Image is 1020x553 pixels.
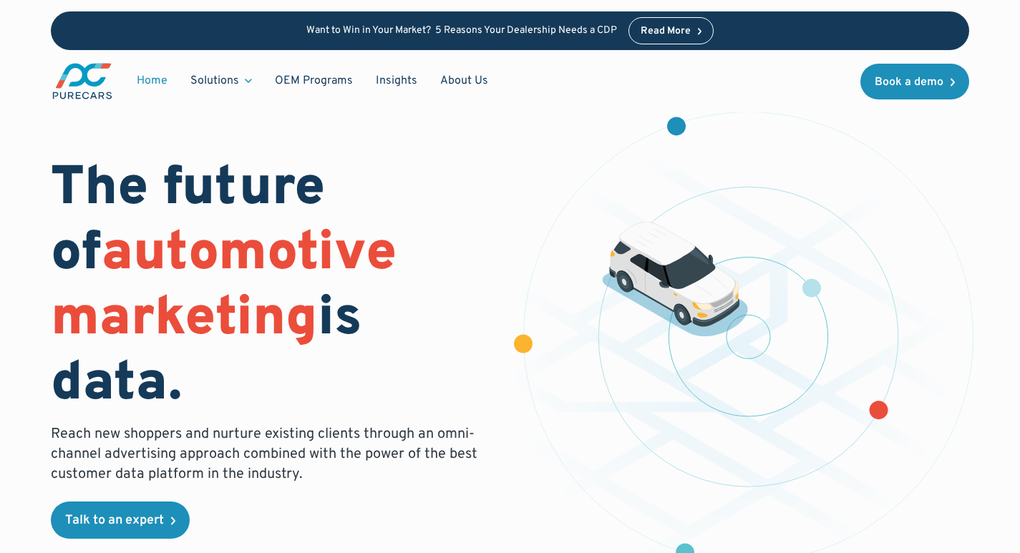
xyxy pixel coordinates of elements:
a: Home [125,67,179,94]
div: Solutions [179,67,263,94]
a: Talk to an expert [51,501,190,539]
a: Book a demo [860,64,969,99]
a: About Us [429,67,500,94]
div: Talk to an expert [65,514,164,527]
a: main [51,62,114,101]
span: automotive marketing [51,220,397,354]
div: Book a demo [875,77,943,88]
img: purecars logo [51,62,114,101]
a: Insights [364,67,429,94]
p: Reach new shoppers and nurture existing clients through an omni-channel advertising approach comb... [51,424,486,484]
img: illustration of a vehicle [602,221,748,336]
p: Want to Win in Your Market? 5 Reasons Your Dealership Needs a CDP [306,25,617,37]
a: Read More [628,17,714,44]
div: Read More [641,26,691,36]
a: OEM Programs [263,67,364,94]
div: Solutions [190,73,239,89]
h1: The future of is data. [51,157,492,419]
